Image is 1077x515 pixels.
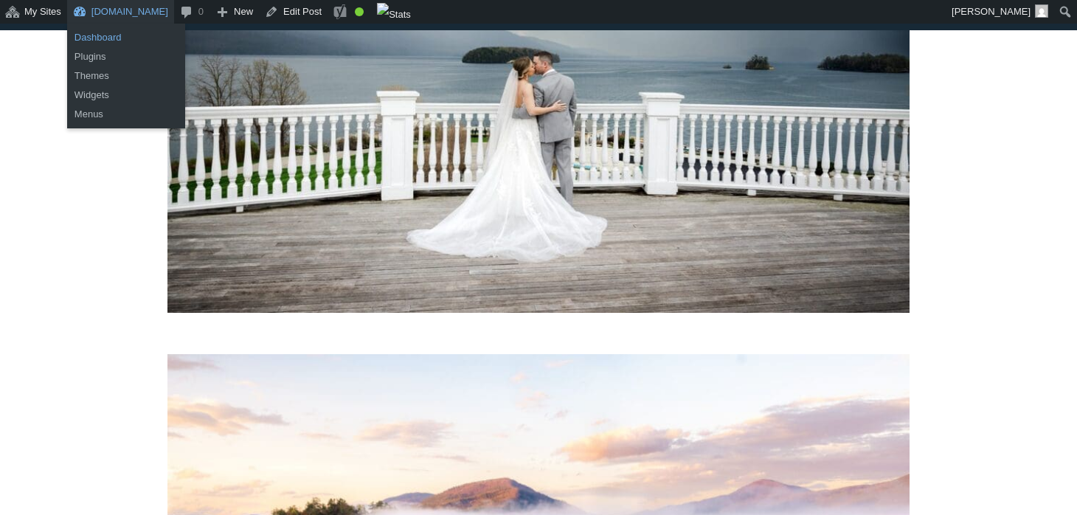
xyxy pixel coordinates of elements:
a: Widgets [67,86,185,105]
a: Themes [67,66,185,86]
a: Plugins [67,47,185,66]
a: Menus [67,105,185,124]
div: Good [355,7,364,16]
span: [PERSON_NAME] [952,6,1031,17]
a: Dashboard [67,28,185,47]
ul: caitlinmillerphotography.com [67,62,185,128]
ul: caitlinmillerphotography.com [67,24,185,71]
img: Views over 48 hours. Click for more Jetpack Stats. [377,3,411,27]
